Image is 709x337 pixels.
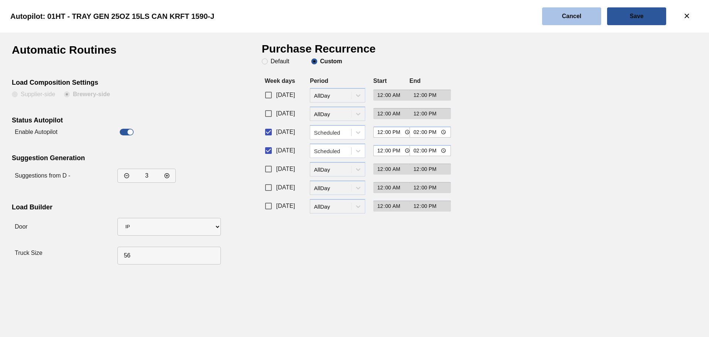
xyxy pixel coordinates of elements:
[314,148,352,154] div: Scheduled
[12,91,55,99] clb-radio-button: Supplier-side
[12,79,218,88] div: Load Composition Settings
[15,129,58,135] label: Enable Autopilot
[276,91,295,100] span: [DATE]
[373,78,387,84] label: Start
[12,154,218,164] div: Suggestion Generation
[64,91,110,99] clb-radio-button: Brewery-side
[276,165,295,173] span: [DATE]
[314,129,352,135] div: Scheduled
[276,128,295,137] span: [DATE]
[276,109,295,118] span: [DATE]
[12,203,218,213] div: Load Builder
[410,78,421,84] label: End
[265,78,295,84] label: Week days
[15,172,70,179] label: Suggestions from D -
[15,223,28,230] label: Door
[12,44,143,61] h1: Automatic Routines
[311,58,342,64] clb-radio-button: Custom
[276,146,295,155] span: [DATE]
[262,44,393,58] h1: Purchase Recurrence
[12,117,218,126] div: Status Autopilot
[310,78,328,84] label: Period
[276,202,295,210] span: [DATE]
[15,250,42,256] label: Truck Size
[262,58,302,64] clb-radio-button: Default
[276,183,295,192] span: [DATE]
